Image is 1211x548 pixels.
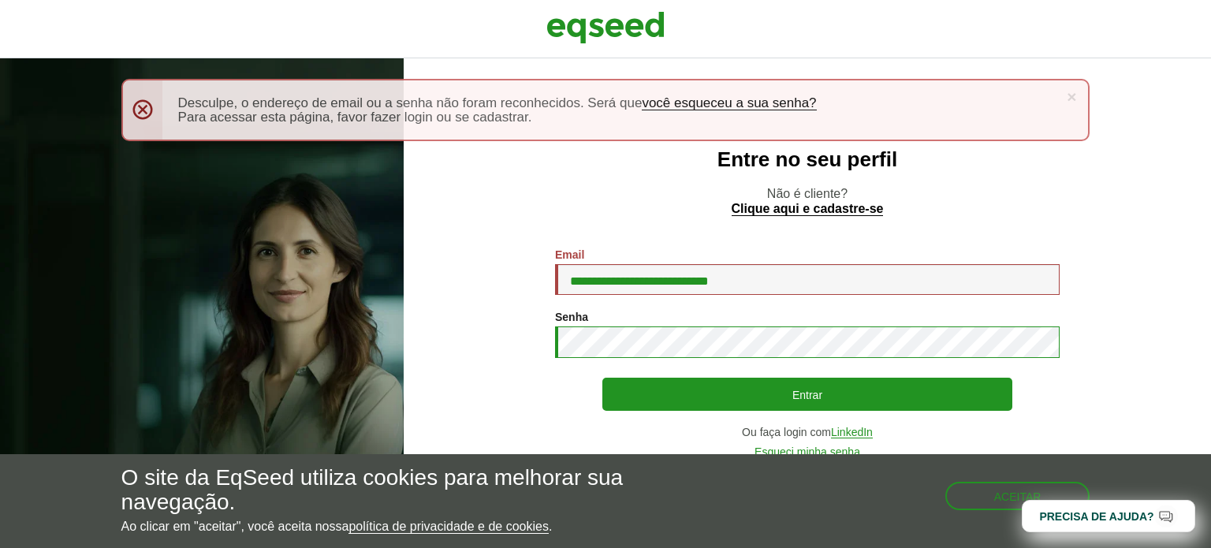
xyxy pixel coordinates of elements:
[348,520,549,534] a: política de privacidade e de cookies
[642,96,816,110] a: você esqueceu a sua senha?
[435,186,1179,216] p: Não é cliente?
[831,427,873,438] a: LinkedIn
[121,519,702,534] p: Ao clicar em "aceitar", você aceita nossa .
[555,311,588,322] label: Senha
[178,96,1057,110] li: Desculpe, o endereço de email ou a senha não foram reconhecidos. Será que
[555,249,584,260] label: Email
[546,8,665,47] img: EqSeed Logo
[755,446,860,458] a: Esqueci minha senha
[602,378,1012,411] button: Entrar
[555,427,1060,438] div: Ou faça login com
[121,466,702,515] h5: O site da EqSeed utiliza cookies para melhorar sua navegação.
[945,482,1090,510] button: Aceitar
[1067,88,1076,105] a: ×
[178,110,1057,124] li: Para acessar esta página, favor fazer login ou se cadastrar.
[435,148,1179,171] h2: Entre no seu perfil
[732,203,884,216] a: Clique aqui e cadastre-se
